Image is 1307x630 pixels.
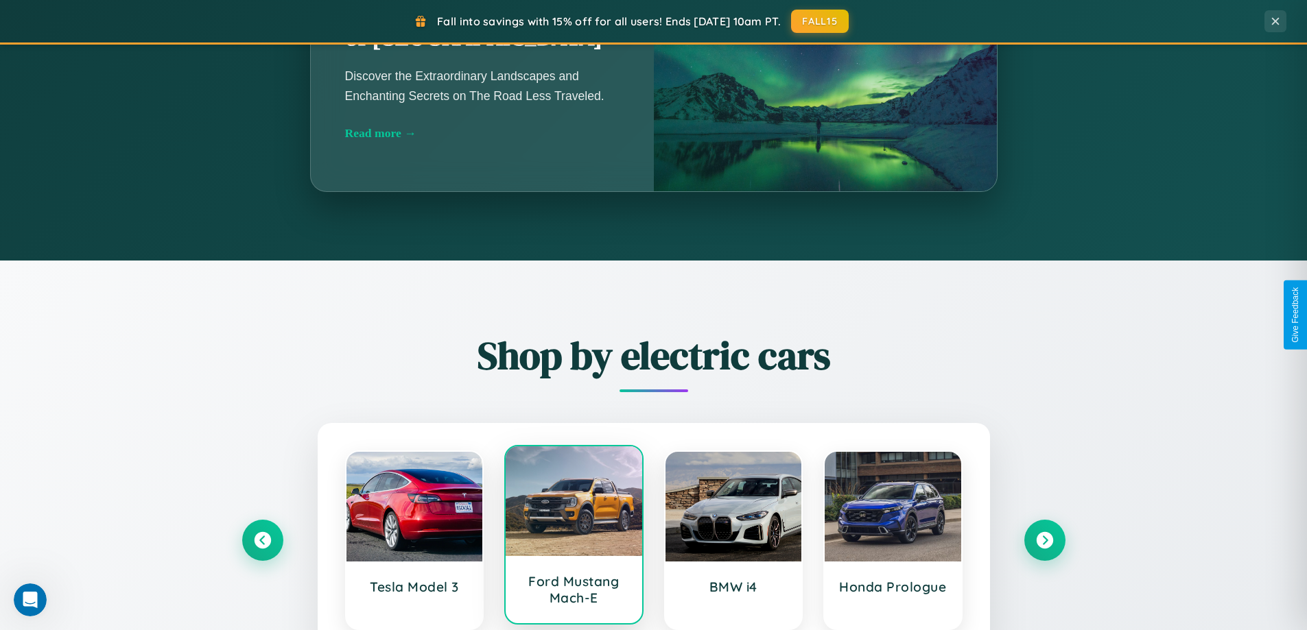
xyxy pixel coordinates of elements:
[791,10,849,33] button: FALL15
[1291,287,1300,343] div: Give Feedback
[14,583,47,616] iframe: Intercom live chat
[242,329,1065,382] h2: Shop by electric cars
[437,14,781,28] span: Fall into savings with 15% off for all users! Ends [DATE] 10am PT.
[345,126,620,141] div: Read more →
[360,579,469,595] h3: Tesla Model 3
[519,573,628,606] h3: Ford Mustang Mach-E
[679,579,788,595] h3: BMW i4
[838,579,947,595] h3: Honda Prologue
[345,66,620,105] p: Discover the Extraordinary Landscapes and Enchanting Secrets on The Road Less Traveled.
